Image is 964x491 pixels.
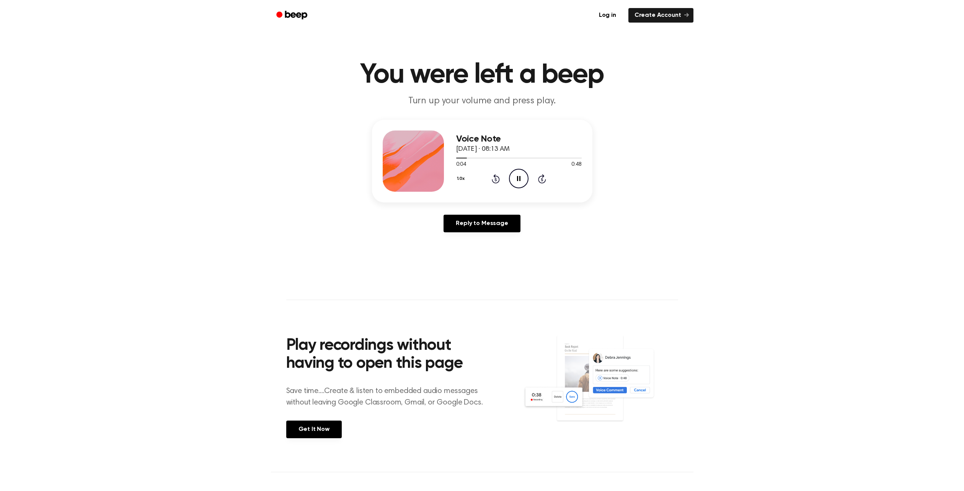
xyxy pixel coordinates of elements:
[456,161,466,169] span: 0:04
[628,8,693,23] a: Create Account
[271,8,314,23] a: Beep
[523,334,678,437] img: Voice Comments on Docs and Recording Widget
[591,7,624,24] a: Log in
[571,161,581,169] span: 0:48
[456,172,468,185] button: 1.0x
[286,385,493,408] p: Save time....Create & listen to embedded audio messages without leaving Google Classroom, Gmail, ...
[286,337,493,373] h2: Play recordings without having to open this page
[456,146,510,153] span: [DATE] · 08:13 AM
[444,215,520,232] a: Reply to Message
[286,61,678,89] h1: You were left a beep
[286,421,342,438] a: Get It Now
[335,95,629,108] p: Turn up your volume and press play.
[456,134,582,144] h3: Voice Note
